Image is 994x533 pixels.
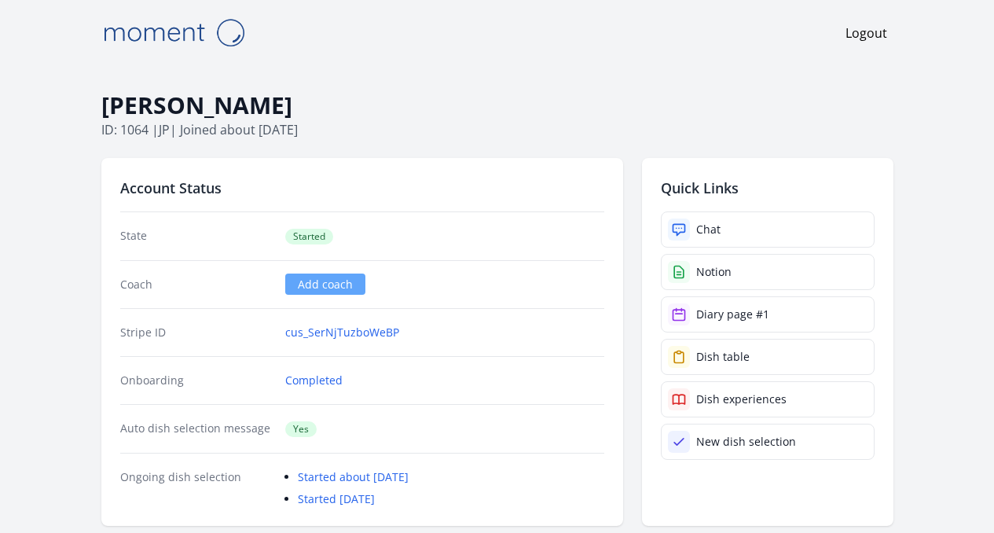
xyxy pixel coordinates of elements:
a: Started about [DATE] [298,469,409,484]
a: Dish table [661,339,875,375]
a: Notion [661,254,875,290]
div: Dish table [696,349,750,365]
a: Completed [285,373,343,388]
span: jp [159,121,170,138]
a: Diary page #1 [661,296,875,333]
h1: [PERSON_NAME] [101,90,893,120]
img: Moment [95,13,252,53]
div: Dish experiences [696,391,787,407]
dt: Stripe ID [120,325,273,340]
dt: Onboarding [120,373,273,388]
div: Chat [696,222,721,237]
span: Started [285,229,333,244]
a: Add coach [285,274,365,295]
dt: Ongoing dish selection [120,469,273,507]
div: Diary page #1 [696,307,769,322]
p: ID: 1064 | | Joined about [DATE] [101,120,893,139]
div: New dish selection [696,434,796,450]
a: New dish selection [661,424,875,460]
dt: Coach [120,277,273,292]
h2: Quick Links [661,177,875,199]
a: Started [DATE] [298,491,375,506]
a: Dish experiences [661,381,875,417]
div: Notion [696,264,732,280]
span: Yes [285,421,317,437]
a: Logout [845,24,887,42]
h2: Account Status [120,177,604,199]
dt: Auto dish selection message [120,421,273,437]
a: cus_SerNjTuzboWeBP [285,325,399,340]
a: Chat [661,211,875,248]
dt: State [120,228,273,244]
